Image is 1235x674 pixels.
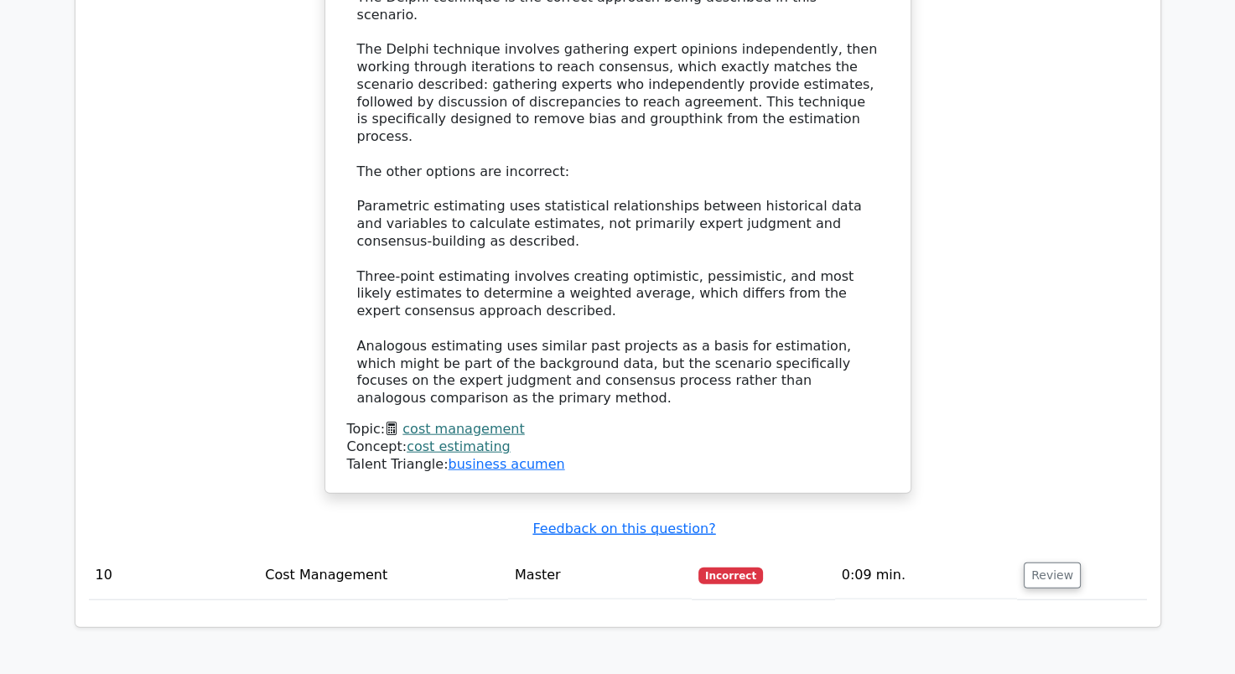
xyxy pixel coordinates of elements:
a: business acumen [448,456,564,472]
span: Incorrect [698,568,763,584]
a: cost management [402,421,524,437]
a: Feedback on this question? [532,521,715,537]
button: Review [1024,563,1081,588]
div: Talent Triangle: [347,421,889,473]
a: cost estimating [407,438,511,454]
td: Cost Management [258,552,508,599]
td: 0:09 min. [835,552,1017,599]
div: Concept: [347,438,889,456]
div: Topic: [347,421,889,438]
td: 10 [89,552,259,599]
td: Master [508,552,692,599]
